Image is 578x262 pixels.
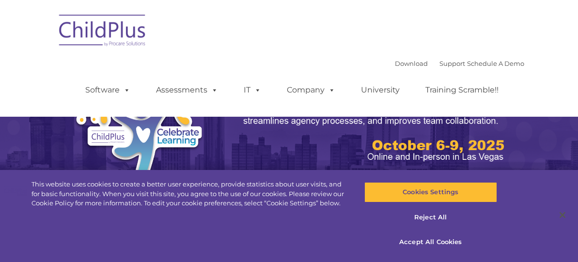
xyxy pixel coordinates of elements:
a: Assessments [146,80,228,100]
a: University [351,80,409,100]
a: Company [277,80,345,100]
div: This website uses cookies to create a better user experience, provide statistics about user visit... [31,180,347,208]
a: Training Scramble!! [416,80,508,100]
img: ChildPlus by Procare Solutions [54,8,151,56]
span: Last name [129,64,158,71]
button: Cookies Settings [364,182,497,202]
a: Download [395,60,428,67]
a: Support [439,60,465,67]
a: Schedule A Demo [467,60,524,67]
button: Close [552,204,573,226]
font: | [395,60,524,67]
button: Accept All Cookies [364,232,497,252]
a: Software [76,80,140,100]
button: Reject All [364,207,497,228]
span: Phone number [129,104,170,111]
a: IT [234,80,271,100]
